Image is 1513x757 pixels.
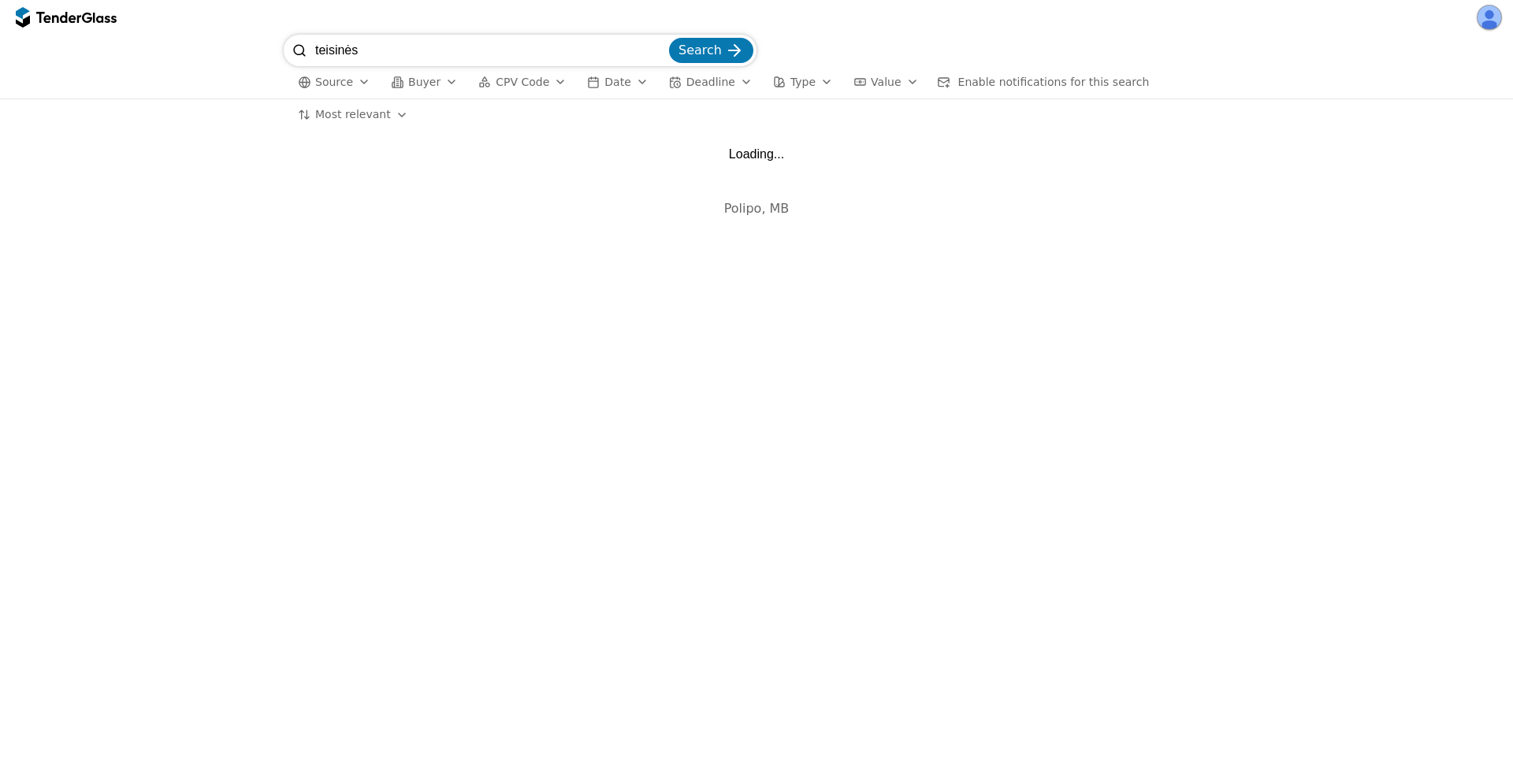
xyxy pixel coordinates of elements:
span: Source [315,76,353,88]
button: Deadline [663,72,759,92]
span: Deadline [686,76,735,88]
div: Loading... [729,147,784,161]
span: Search [678,43,722,58]
button: Enable notifications for this search [933,72,1154,92]
button: Date [581,72,654,92]
span: Enable notifications for this search [958,76,1150,88]
span: Buyer [408,76,441,88]
button: Source [292,72,377,92]
span: Value [871,76,901,88]
button: Type [767,72,839,92]
button: Buyer [385,72,464,92]
span: Type [790,76,816,88]
button: Value [847,72,924,92]
span: CPV Code [496,76,549,88]
button: Search [669,38,753,63]
input: Search tenders... [315,35,666,66]
span: Polipo, MB [724,201,790,216]
button: CPV Code [472,72,573,92]
span: Date [604,76,630,88]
